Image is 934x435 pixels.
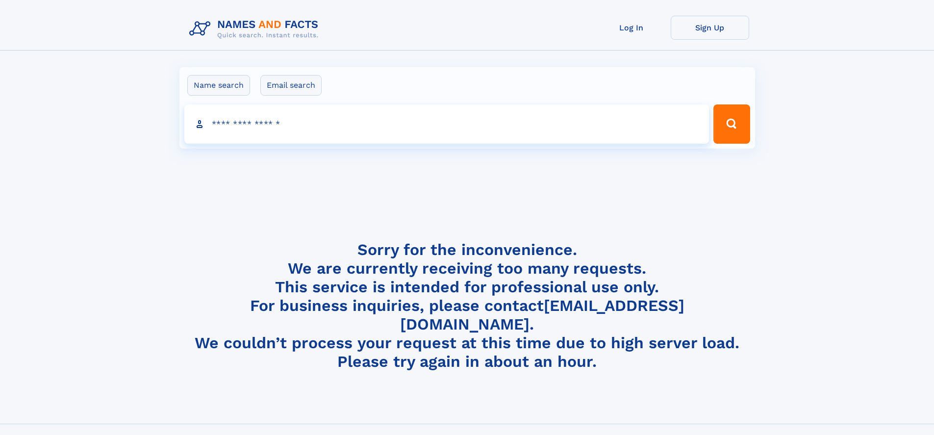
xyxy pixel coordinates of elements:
[592,16,671,40] a: Log In
[671,16,749,40] a: Sign Up
[184,104,709,144] input: search input
[713,104,750,144] button: Search Button
[260,75,322,96] label: Email search
[400,296,684,333] a: [EMAIL_ADDRESS][DOMAIN_NAME]
[187,75,250,96] label: Name search
[185,240,749,371] h4: Sorry for the inconvenience. We are currently receiving too many requests. This service is intend...
[185,16,327,42] img: Logo Names and Facts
